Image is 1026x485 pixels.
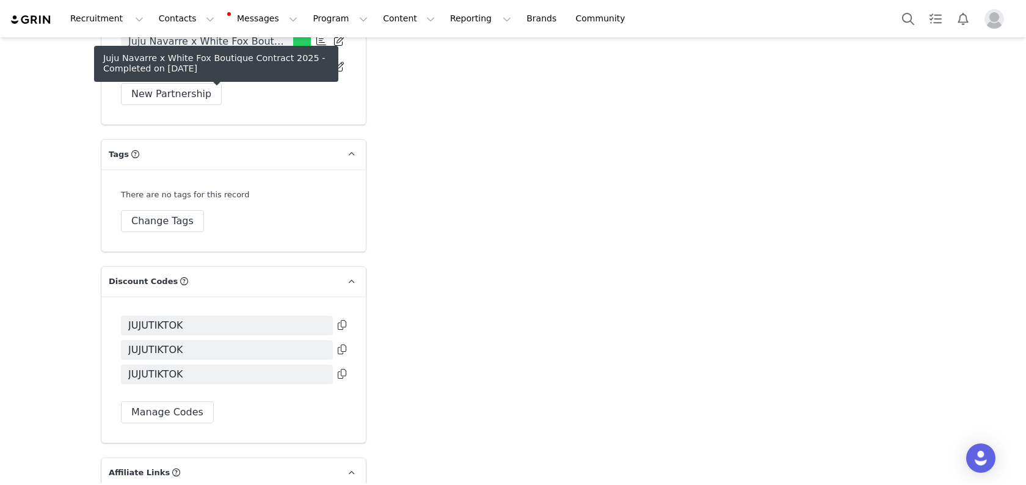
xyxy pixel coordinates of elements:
[966,443,995,473] div: Open Intercom Messenger
[121,189,249,201] div: There are no tags for this record
[128,367,183,382] span: JUJUTIKTOK
[109,148,129,161] span: Tags
[443,5,518,32] button: Reporting
[151,5,222,32] button: Contacts
[128,34,286,49] span: Juju Navarre x White Fox Boutique Contract 2025
[519,5,567,32] a: Brands
[128,318,183,333] span: JUJUTIKTOK
[222,5,305,32] button: Messages
[109,467,170,479] span: Affiliate Links
[121,32,293,51] a: Juju Navarre x White Fox Boutique Contract 2025
[305,5,375,32] button: Program
[121,401,214,423] button: Manage Codes
[128,343,183,357] span: JUJUTIKTOK
[121,210,204,232] button: Change Tags
[922,5,949,32] a: Tasks
[121,83,222,105] button: New Partnership
[63,5,151,32] button: Recruitment
[376,5,442,32] button: Content
[984,9,1004,29] img: placeholder-profile.jpg
[103,53,329,75] div: Juju Navarre x White Fox Boutique Contract 2025 - Completed on [DATE]
[895,5,922,32] button: Search
[950,5,977,32] button: Notifications
[977,9,1016,29] button: Profile
[10,14,53,26] img: grin logo
[109,275,178,288] span: Discount Codes
[569,5,638,32] a: Community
